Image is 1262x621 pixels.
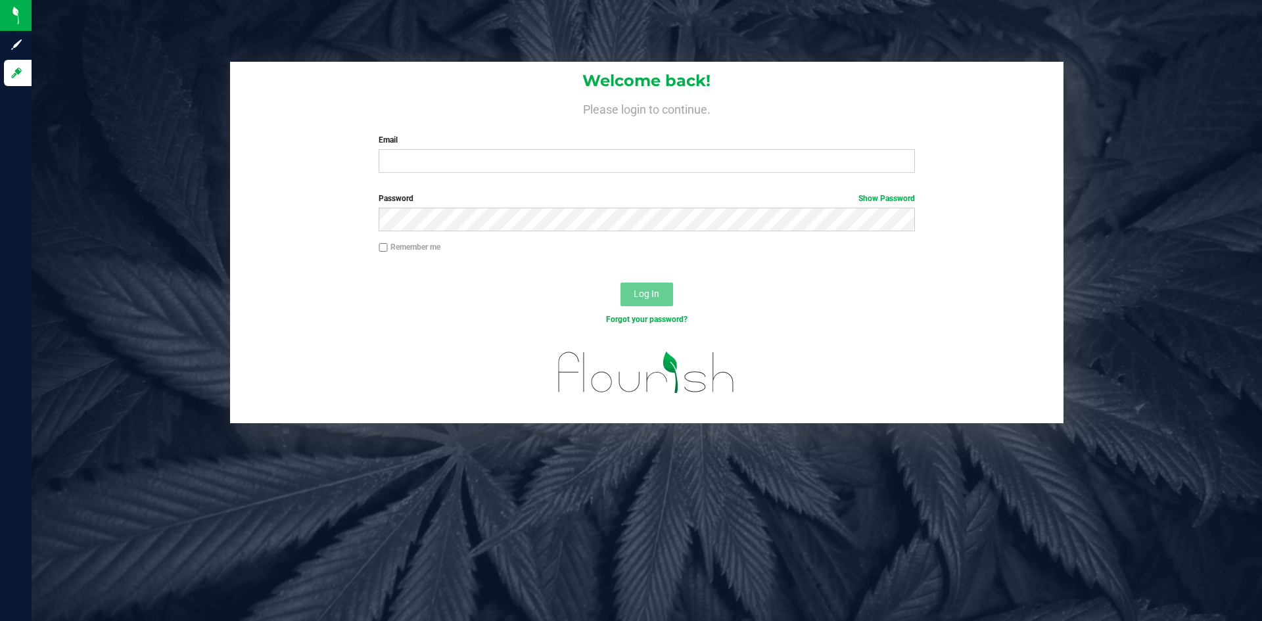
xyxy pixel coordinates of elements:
[379,241,440,253] label: Remember me
[10,38,23,51] inline-svg: Sign up
[10,66,23,80] inline-svg: Log in
[230,72,1063,89] h1: Welcome back!
[379,243,388,252] input: Remember me
[634,288,659,299] span: Log In
[379,134,914,146] label: Email
[542,339,751,406] img: flourish_logo.svg
[606,315,688,324] a: Forgot your password?
[620,283,673,306] button: Log In
[230,100,1063,116] h4: Please login to continue.
[858,194,915,203] a: Show Password
[379,194,413,203] span: Password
